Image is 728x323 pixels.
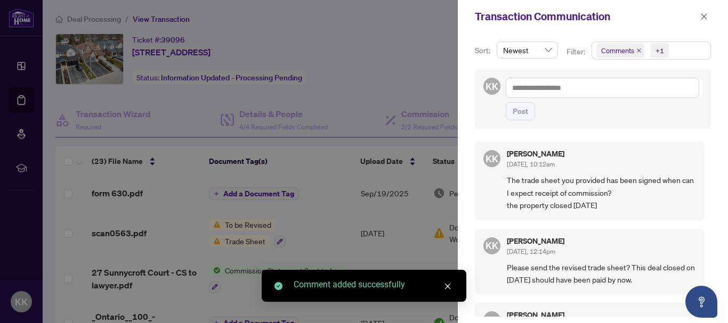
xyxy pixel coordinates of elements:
span: KK [486,151,498,166]
span: The trade sheet you provided has been signed when can I expect receipt of commission? the propert... [507,174,696,211]
span: close [636,48,642,53]
button: Open asap [685,286,717,318]
div: +1 [656,45,664,56]
p: Filter: [567,46,587,57]
h5: [PERSON_NAME] [507,150,564,158]
h5: [PERSON_NAME] [507,237,564,245]
span: KK [486,238,498,253]
span: close [700,13,708,20]
div: Transaction Communication [475,9,697,24]
span: check-circle [274,282,282,290]
a: Close [442,280,454,292]
span: close [444,283,451,290]
p: Sort: [475,45,492,56]
button: Post [506,102,535,120]
span: [DATE], 12:14pm [507,247,555,255]
span: [DATE], 10:12am [507,160,555,168]
span: Please send the revised trade sheet? This deal closed on [DATE] should have been paid by now. [507,261,696,286]
span: Comments [596,43,644,58]
span: Comments [601,45,634,56]
div: Comment added successfully [294,278,454,291]
h5: [PERSON_NAME] [507,311,564,319]
span: KK [486,79,498,94]
span: Newest [503,42,552,58]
